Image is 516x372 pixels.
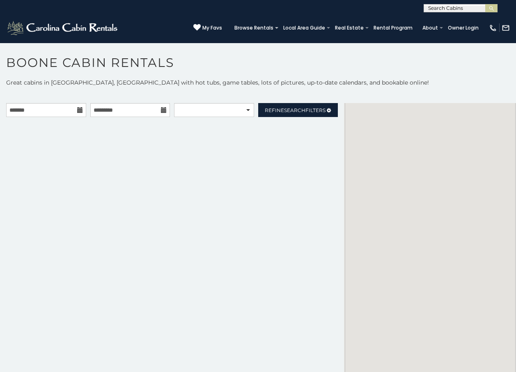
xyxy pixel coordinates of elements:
[502,24,510,32] img: mail-regular-white.png
[418,22,442,34] a: About
[230,22,277,34] a: Browse Rentals
[369,22,417,34] a: Rental Program
[489,24,497,32] img: phone-regular-white.png
[444,22,483,34] a: Owner Login
[258,103,338,117] a: RefineSearchFilters
[284,107,305,113] span: Search
[279,22,329,34] a: Local Area Guide
[202,24,222,32] span: My Favs
[193,24,222,32] a: My Favs
[331,22,368,34] a: Real Estate
[6,20,120,36] img: White-1-2.png
[265,107,326,113] span: Refine Filters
